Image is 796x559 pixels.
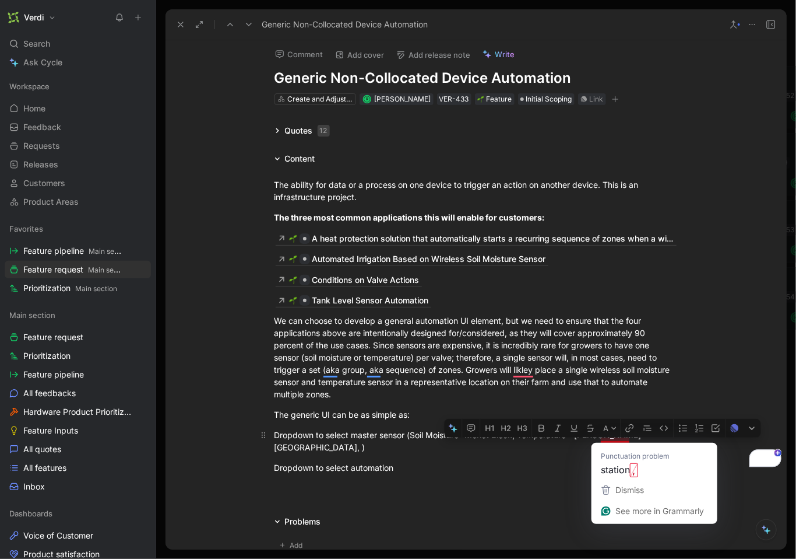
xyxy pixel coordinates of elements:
button: VerdiVerdi [5,9,59,26]
a: Feature pipelineMain section [5,242,151,260]
a: Ask Cycle [5,54,151,71]
span: All features [23,462,66,474]
span: Home [23,103,45,114]
span: Main section [75,284,117,293]
div: Workspace [5,78,151,95]
h1: Generic Non-Collocated Device Automation [274,69,678,88]
div: Automated Irrigation Based on Wireless Soil Moisture Sensor [312,252,546,266]
span: Feature pipeline [23,245,122,257]
a: Feature pipeline [5,366,151,383]
a: Home [5,100,151,117]
span: [PERSON_NAME] [375,95,431,103]
em: Merlot Block [465,430,513,440]
span: Search [23,37,50,51]
div: Main sectionFeature requestPrioritizationFeature pipelineAll feedbacksHardware Product Prioritiza... [5,306,151,495]
div: VER-433 [439,93,469,105]
a: Customers [5,174,151,192]
div: Conditions on Valve Actions [312,273,420,287]
button: Add release note [391,47,476,63]
span: Generic Non-Collocated Device Automation [262,18,428,32]
div: Initial Scoping [518,93,575,105]
span: Voice of Customer [23,530,93,541]
span: Product Areas [23,196,79,208]
span: All feedbacks [23,387,76,399]
a: Inbox [5,478,151,495]
span: Feature request [23,331,83,343]
div: Content [270,152,320,166]
span: Add [290,540,306,551]
div: Link [590,93,604,105]
img: 🌱 [477,96,484,103]
span: Write [495,49,515,60]
a: 🌱Automated Irrigation Based on Wireless Soil Moisture Sensor [274,252,550,266]
div: Quotes12 [270,124,334,138]
span: Customers [23,177,65,189]
span: Favorites [9,223,43,235]
span: All quotes [23,443,61,455]
div: Problems [285,515,321,529]
a: 🌱Conditions on Valve Actions [274,273,423,287]
span: Feedback [23,121,61,133]
span: Releases [23,159,58,170]
span: Dashboards [9,508,52,519]
div: R [364,96,370,103]
div: To enrich screen reader interactions, please activate Accessibility in Grammarly extension settings [165,166,786,487]
img: 🌱 [289,235,297,243]
a: Prioritization [5,347,151,365]
a: Feedback [5,118,151,136]
div: 12 [318,125,330,137]
strong: The three most common applications this will enable for customers: [274,212,545,222]
div: The ability for data or a process on one device to trigger an action on another device. This is a... [274,179,678,203]
h1: Verdi [24,12,44,23]
div: A heat protection solution that automatically starts a recurring sequence of zones when a wireles... [312,232,674,246]
span: Workspace [9,81,50,92]
span: Inbox [23,481,45,492]
div: Feature [477,93,512,105]
a: 🌱A heat protection solution that automatically starts a recurring sequence of zones when a wirele... [274,232,678,246]
div: We can choose to develop a general automation UI element, but we need to ensure that the four app... [274,315,678,400]
button: Write [477,46,520,62]
img: 🌱 [289,296,297,305]
span: Feature request [23,264,122,276]
div: Search [5,35,151,53]
img: Verdi [8,12,19,23]
div: The generic UI can be as simple as: [274,408,678,421]
button: Add cover [330,47,390,63]
button: Comment [270,46,329,62]
span: Prioritization [23,350,71,362]
span: Feature pipeline [23,369,84,380]
span: Feature Inputs [23,425,78,436]
div: Dropdown to select automation [274,462,678,474]
div: Tank Level Sensor Automation [312,294,429,308]
a: Voice of Customer [5,527,151,544]
a: Feature Inputs [5,422,151,439]
a: Feature request [5,329,151,346]
div: 🌱Feature [475,93,515,105]
a: 🌱Tank Level Sensor Automation [274,294,432,308]
a: Requests [5,137,151,155]
a: All feedbacks [5,385,151,402]
div: Dashboards [5,505,151,522]
a: All quotes [5,441,151,458]
div: Problems [270,515,326,529]
span: Prioritization [23,282,117,295]
span: Ask Cycle [23,55,62,69]
span: Main section [89,247,131,256]
img: 🌱 [289,255,297,263]
a: Product Areas [5,193,151,211]
a: Hardware Product Prioritization [5,403,151,421]
div: Favorites [5,220,151,237]
a: All features [5,459,151,477]
div: Dropdown to select master sensor (Soil Moisture - , Temperature - [PERSON_NAME][GEOGRAPHIC_DATA], ) [274,429,678,453]
div: Quotes [285,124,330,138]
div: Content [285,152,315,166]
span: Main section [88,265,130,274]
span: Main section [9,309,55,321]
a: PrioritizationMain section [5,279,151,297]
div: Create and Adjust Irrigation Schedules [287,93,353,105]
div: Main section [5,306,151,324]
a: Feature requestMain section [5,261,151,278]
button: Add [274,538,312,553]
a: Releases [5,156,151,173]
span: Requests [23,140,60,152]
